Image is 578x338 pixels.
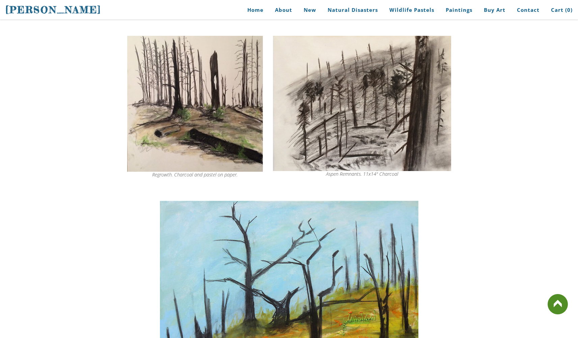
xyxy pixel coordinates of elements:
a: Wildlife Pastels [384,2,439,18]
div: Aspen Remnants. 11x14" Charcoal [273,172,451,176]
a: [PERSON_NAME] [5,3,101,16]
img: regrowth pastel charcoal drawing [127,36,263,172]
a: Cart (0) [546,2,573,18]
a: Buy Art [479,2,511,18]
a: Home [237,2,269,18]
a: New [299,2,321,18]
span: [PERSON_NAME] [5,4,101,16]
a: Natural Disasters [323,2,383,18]
div: Regrowth. Charcoal and pastel on paper. [127,172,263,177]
a: Contact [512,2,545,18]
a: Paintings [441,2,477,18]
img: aspen wildfire drawing [273,36,451,171]
span: 0 [567,6,571,13]
a: About [270,2,297,18]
